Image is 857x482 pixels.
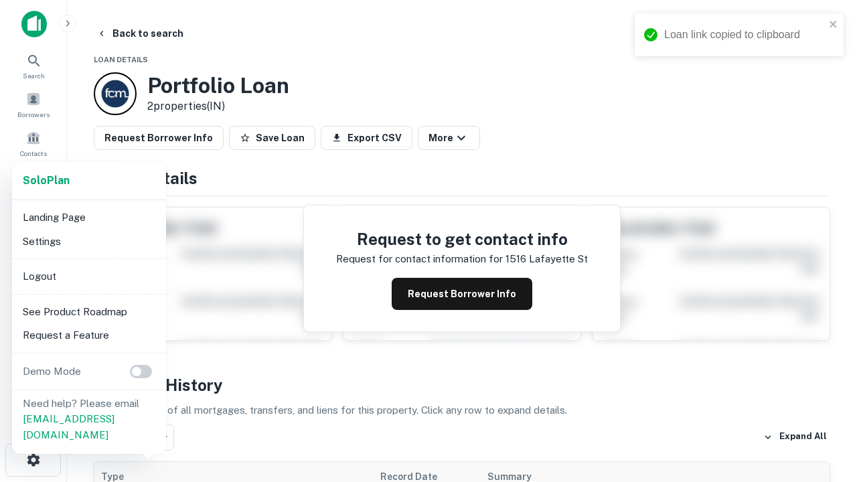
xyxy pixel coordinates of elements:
[17,206,161,230] li: Landing Page
[17,300,161,324] li: See Product Roadmap
[829,19,838,31] button: close
[664,27,825,43] div: Loan link copied to clipboard
[23,396,155,443] p: Need help? Please email
[790,332,857,396] iframe: Chat Widget
[23,174,70,187] strong: Solo Plan
[23,173,70,189] a: SoloPlan
[17,323,161,347] li: Request a Feature
[17,364,86,380] p: Demo Mode
[17,264,161,289] li: Logout
[17,230,161,254] li: Settings
[23,413,114,440] a: [EMAIL_ADDRESS][DOMAIN_NAME]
